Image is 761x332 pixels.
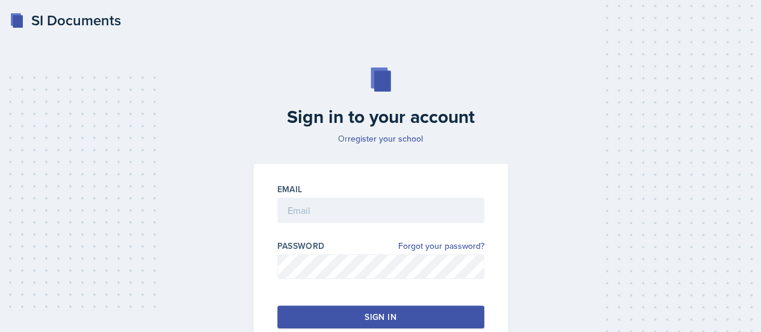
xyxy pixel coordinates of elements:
[398,240,484,252] a: Forgot your password?
[277,198,484,223] input: Email
[277,305,484,328] button: Sign in
[277,240,325,252] label: Password
[348,133,423,145] a: register your school
[246,133,516,145] p: Or
[246,106,516,128] h2: Sign in to your account
[10,10,121,31] a: SI Documents
[365,311,396,323] div: Sign in
[277,183,303,195] label: Email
